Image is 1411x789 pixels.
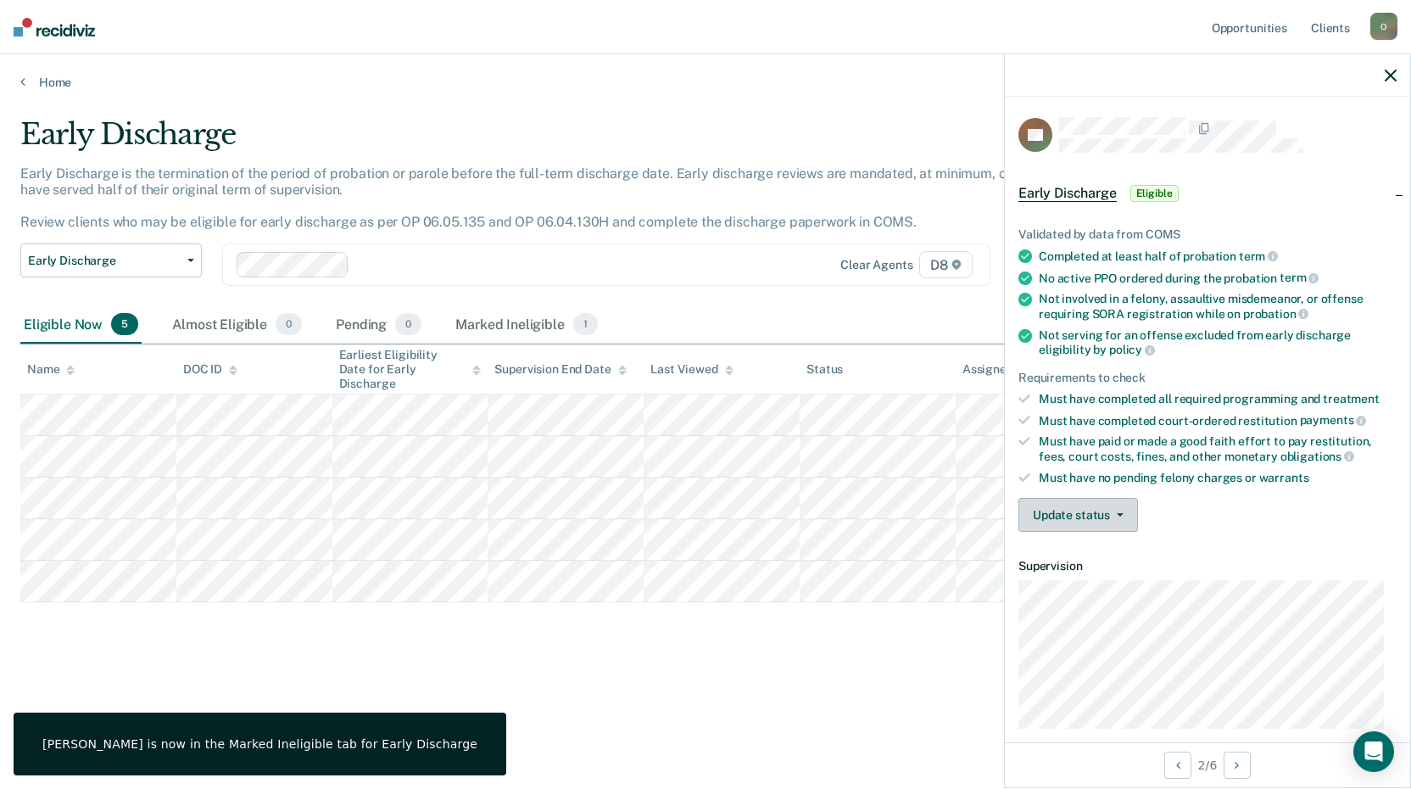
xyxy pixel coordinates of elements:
div: Must have paid or made a good faith effort to pay restitution, fees, court costs, fines, and othe... [1039,434,1397,463]
span: policy [1109,343,1155,356]
a: Home [20,75,1391,90]
span: Early Discharge [28,254,181,268]
span: term [1280,271,1319,284]
div: Early Discharge [20,117,1079,165]
button: Previous Opportunity [1164,752,1191,779]
span: warrants [1259,471,1309,484]
div: Earliest Eligibility Date for Early Discharge [339,348,482,390]
div: Marked Ineligible [452,306,601,344]
div: Almost Eligible [169,306,305,344]
p: Early Discharge is the termination of the period of probation or parole before the full-term disc... [20,165,1074,231]
span: Early Discharge [1018,185,1117,202]
div: Name [27,362,75,377]
div: Open Intercom Messenger [1353,731,1394,772]
div: Last Viewed [650,362,733,377]
div: Eligible Now [20,306,142,344]
div: Must have no pending felony charges or [1039,471,1397,485]
span: 5 [111,313,138,335]
div: Clear agents [840,258,912,272]
div: Status [806,362,843,377]
div: 2 / 6 [1005,742,1410,787]
dt: Supervision [1018,559,1397,574]
div: Supervision End Date [494,362,626,377]
div: Early DischargeEligible [1005,166,1410,221]
div: Not involved in a felony, assaultive misdemeanor, or offense requiring SORA registration while on [1039,292,1397,321]
span: D8 [919,251,973,278]
img: Recidiviz [14,18,95,36]
div: No active PPO ordered during the probation [1039,271,1397,286]
span: obligations [1280,450,1354,463]
div: Assigned to [962,362,1042,377]
span: term [1239,249,1278,263]
div: [PERSON_NAME] is now in the Marked Ineligible tab for Early Discharge [42,736,477,752]
span: probation [1243,307,1309,321]
span: treatment [1323,392,1380,406]
div: O [1370,13,1397,40]
div: Not serving for an offense excluded from early discharge eligibility by [1039,328,1397,357]
div: Validated by data from COMS [1018,227,1397,242]
div: Requirements to check [1018,371,1397,385]
div: Pending [332,306,425,344]
span: 1 [573,313,598,335]
span: 0 [276,313,302,335]
button: Next Opportunity [1224,752,1251,779]
div: Must have completed all required programming and [1039,392,1397,406]
div: Must have completed court-ordered restitution [1039,413,1397,428]
div: Completed at least half of probation [1039,249,1397,264]
button: Update status [1018,498,1138,532]
div: DOC ID [183,362,237,377]
span: Eligible [1130,185,1179,202]
span: payments [1300,413,1367,427]
span: 0 [395,313,421,335]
